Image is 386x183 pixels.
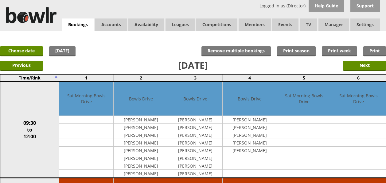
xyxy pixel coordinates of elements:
[168,162,222,170] td: [PERSON_NAME]
[363,46,386,56] a: Print
[272,18,298,31] a: Events
[222,74,277,81] td: 4
[223,124,277,131] td: [PERSON_NAME]
[350,18,380,31] span: Settings
[114,131,168,139] td: [PERSON_NAME]
[95,18,127,31] span: Accounts
[168,124,222,131] td: [PERSON_NAME]
[300,18,317,31] span: TV
[168,170,222,177] td: [PERSON_NAME]
[223,139,277,147] td: [PERSON_NAME]
[318,18,349,31] span: Manager
[223,131,277,139] td: [PERSON_NAME]
[168,82,222,116] td: Bowls Drive
[322,46,357,56] a: Print week
[168,147,222,154] td: [PERSON_NAME]
[62,18,94,31] a: Bookings
[114,116,168,124] td: [PERSON_NAME]
[168,74,222,81] td: 3
[114,170,168,177] td: [PERSON_NAME]
[0,81,59,178] td: 09:30 to 12:00
[223,82,277,116] td: Bowls Drive
[166,18,195,31] a: Leagues
[196,18,237,31] a: Competitions
[128,18,164,31] a: Availability
[114,162,168,170] td: [PERSON_NAME]
[168,139,222,147] td: [PERSON_NAME]
[114,154,168,162] td: [PERSON_NAME]
[168,154,222,162] td: [PERSON_NAME]
[223,116,277,124] td: [PERSON_NAME]
[277,82,331,116] td: Sat Morning Bowls Drive
[114,147,168,154] td: [PERSON_NAME]
[343,61,386,71] input: Next
[168,116,222,124] td: [PERSON_NAME]
[331,74,386,81] td: 6
[277,46,316,56] a: Print season
[223,147,277,154] td: [PERSON_NAME]
[331,82,385,116] td: Sat Morning Bowls Drive
[59,74,114,81] td: 1
[59,82,113,116] td: Sat Morning Bowls Drive
[114,82,168,116] td: Bowls Drive
[114,74,168,81] td: 2
[49,46,76,56] a: [DATE]
[0,74,59,81] td: Time/Rink
[201,46,271,56] input: Remove multiple bookings
[114,139,168,147] td: [PERSON_NAME]
[168,131,222,139] td: [PERSON_NAME]
[277,74,331,81] td: 5
[114,124,168,131] td: [PERSON_NAME]
[239,18,271,31] span: Members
